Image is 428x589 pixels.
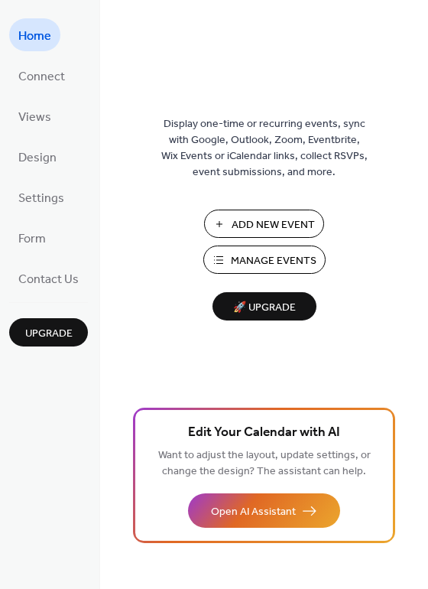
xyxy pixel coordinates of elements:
[188,422,340,444] span: Edit Your Calendar with AI
[18,106,51,129] span: Views
[161,116,368,181] span: Display one-time or recurring events, sync with Google, Outlook, Zoom, Eventbrite, Wix Events or ...
[232,217,315,233] span: Add New Event
[204,210,324,238] button: Add New Event
[18,24,51,48] span: Home
[9,262,88,294] a: Contact Us
[9,18,60,51] a: Home
[18,146,57,170] span: Design
[18,187,64,210] span: Settings
[9,221,55,254] a: Form
[158,445,371,482] span: Want to adjust the layout, update settings, or change the design? The assistant can help.
[211,504,296,520] span: Open AI Assistant
[9,140,66,173] a: Design
[25,326,73,342] span: Upgrade
[212,292,316,321] button: 🚀 Upgrade
[18,268,79,291] span: Contact Us
[188,493,340,528] button: Open AI Assistant
[9,59,74,92] a: Connect
[9,318,88,347] button: Upgrade
[9,181,73,213] a: Settings
[222,298,307,318] span: 🚀 Upgrade
[9,99,60,132] a: Views
[18,65,65,89] span: Connect
[203,246,326,274] button: Manage Events
[18,227,46,251] span: Form
[231,253,316,269] span: Manage Events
